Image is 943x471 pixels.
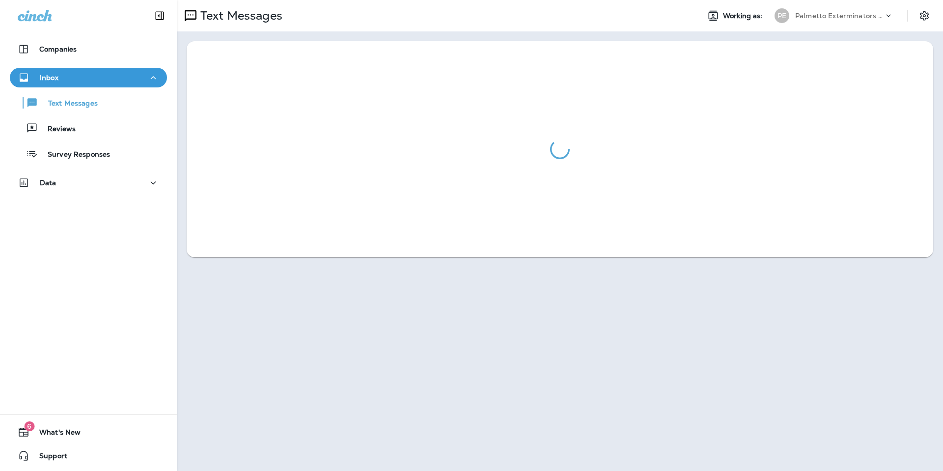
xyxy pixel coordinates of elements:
[10,173,167,193] button: Data
[29,452,67,464] span: Support
[795,12,884,20] p: Palmetto Exterminators LLC
[10,68,167,87] button: Inbox
[38,125,76,134] p: Reviews
[10,422,167,442] button: 6What's New
[775,8,789,23] div: PE
[10,39,167,59] button: Companies
[10,118,167,139] button: Reviews
[40,179,56,187] p: Data
[10,446,167,466] button: Support
[196,8,282,23] p: Text Messages
[10,92,167,113] button: Text Messages
[24,421,34,431] span: 6
[723,12,765,20] span: Working as:
[40,74,58,82] p: Inbox
[39,45,77,53] p: Companies
[29,428,81,440] span: What's New
[915,7,933,25] button: Settings
[10,143,167,164] button: Survey Responses
[38,150,110,160] p: Survey Responses
[38,99,98,109] p: Text Messages
[146,6,173,26] button: Collapse Sidebar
